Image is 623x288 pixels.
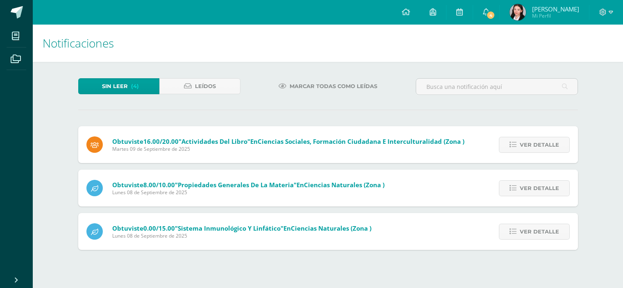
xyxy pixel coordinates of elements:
span: Ciencias Naturales (Zona ) [304,181,385,189]
span: Notificaciones [43,35,114,51]
img: aeced7fb721702dc989cb3cf6ce3eb3c.png [510,4,526,20]
a: Sin leer(4) [78,78,159,94]
span: "Actividades del libro" [179,137,250,145]
input: Busca una notificación aquí [416,79,578,95]
span: 8.00/10.00 [143,181,175,189]
span: Ver detalle [520,224,559,239]
span: [PERSON_NAME] [532,5,579,13]
span: Lunes 08 de Septiembre de 2025 [112,232,372,239]
span: "Sistema inmunológico y linfático" [175,224,283,232]
span: Obtuviste en [112,137,464,145]
span: Ciencias Naturales (Zona ) [291,224,372,232]
span: Ver detalle [520,181,559,196]
span: Martes 09 de Septiembre de 2025 [112,145,464,152]
a: Leídos [159,78,240,94]
span: Sin leer [102,79,128,94]
span: Obtuviste en [112,181,385,189]
span: 4 [486,11,495,20]
a: Marcar todas como leídas [268,78,387,94]
span: 0.00/15.00 [143,224,175,232]
span: Mi Perfil [532,12,579,19]
span: Marcar todas como leídas [290,79,377,94]
span: Lunes 08 de Septiembre de 2025 [112,189,385,196]
span: Ciencias Sociales, Formación Ciudadana e Interculturalidad (zona ) [258,137,464,145]
span: "Propiedades generales de la materia" [175,181,297,189]
span: Leídos [195,79,216,94]
span: Ver detalle [520,137,559,152]
span: 16.00/20.00 [143,137,179,145]
span: Obtuviste en [112,224,372,232]
span: (4) [131,79,139,94]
